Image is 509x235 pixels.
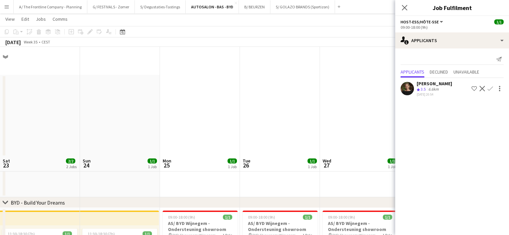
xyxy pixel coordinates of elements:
span: 09:00-18:00 (9h) [248,215,275,220]
span: 27 [322,161,331,169]
span: 3.5 [421,87,426,92]
span: 1/1 [494,19,504,24]
span: 1/1 [223,215,232,220]
span: Declined [430,70,448,74]
a: Edit [19,15,32,23]
span: 24 [82,161,91,169]
span: 1/1 [148,158,157,163]
span: Tue [243,158,250,164]
span: 1/1 [308,158,317,163]
div: BYD - Build Your Dreams [11,199,65,206]
div: 6.6km [427,87,440,92]
div: 1 Job [228,164,237,169]
div: 1 Job [388,164,397,169]
span: Week 35 [22,39,39,44]
span: Host-ess/Hôte-sse [401,19,439,24]
span: 25 [162,161,171,169]
div: 09:00-18:00 (9h) [401,25,504,30]
button: G/ FESTIVALS - Zomer [87,0,135,13]
h3: AS/ BYD Wijnegem - Ondersteuning showroom [323,220,398,232]
div: Applicants [395,32,509,48]
div: [DATE] [5,39,21,45]
button: S/ Degustaties-Tastings [135,0,186,13]
span: Edit [21,16,29,22]
span: 09:00-18:00 (9h) [328,215,355,220]
span: Comms [53,16,68,22]
button: A/ The Frontline Company - Planning [14,0,87,13]
button: AUTOSALON - BAS - BYD [186,0,239,13]
div: 1 Job [148,164,157,169]
button: Host-ess/Hôte-sse [401,19,444,24]
a: Comms [50,15,70,23]
span: 1/1 [228,158,237,163]
h3: AS/ BYD Wijnegem - Ondersteuning showroom [243,220,318,232]
span: Unavailable [453,70,479,74]
button: B/ BEURZEN [239,0,270,13]
span: 1/1 [303,215,312,220]
span: 2/2 [66,158,75,163]
span: View [5,16,15,22]
span: Wed [323,158,331,164]
div: [DATE] 20:54 [417,92,452,97]
a: View [3,15,17,23]
span: 26 [242,161,250,169]
span: 09:00-18:00 (9h) [168,215,195,220]
button: S/ GOLAZO BRANDS (Sportizon) [270,0,335,13]
div: 1 Job [308,164,317,169]
span: Jobs [36,16,46,22]
span: Sun [83,158,91,164]
div: 2 Jobs [66,164,77,169]
span: 1/1 [388,158,397,163]
h3: Job Fulfilment [395,3,509,12]
h3: AS/ BYD Wijnegem - Ondersteuning showroom [163,220,238,232]
span: Sat [3,158,10,164]
span: 23 [2,161,10,169]
div: [PERSON_NAME] [417,81,452,87]
a: Jobs [33,15,49,23]
span: Applicants [401,70,424,74]
div: CEST [41,39,50,44]
span: Mon [163,158,171,164]
span: 1/1 [383,215,392,220]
